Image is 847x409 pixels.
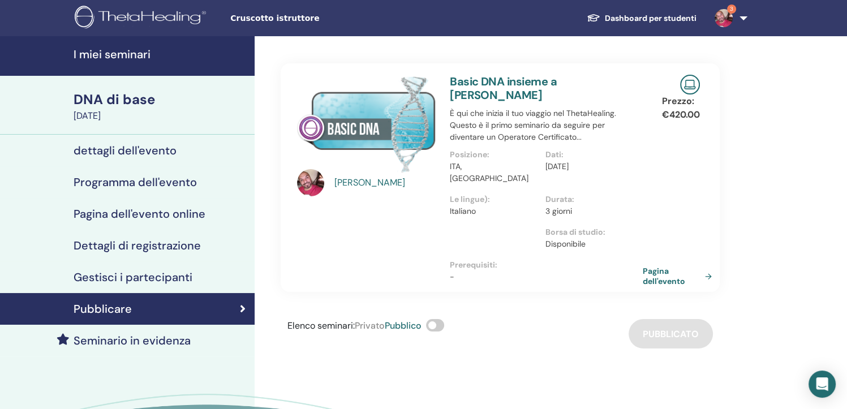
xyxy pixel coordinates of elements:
h4: Pubblicare [74,302,132,316]
p: Disponibile [545,238,634,250]
img: logo.png [75,6,210,31]
h4: Dettagli di registrazione [74,239,201,252]
a: Dashboard per studenti [578,8,706,29]
img: graduation-cap-white.svg [587,13,600,23]
h4: dettagli dell'evento [74,144,177,157]
p: È qui che inizia il tuo viaggio nel ThetaHealing. Questo è il primo seminario da seguire per dive... [450,107,641,143]
span: Pubblico [385,320,422,331]
p: 3 giorni [545,205,634,217]
p: Prerequisiti : [450,259,641,271]
font: Dashboard per studenti [605,13,696,23]
p: - [450,271,641,283]
a: Basic DNA insieme a [PERSON_NAME] [450,74,557,102]
h4: Pagina dell'evento online [74,207,205,221]
p: [DATE] [545,161,634,173]
span: 3 [727,5,736,14]
h4: Gestisci i partecipanti [74,270,192,284]
p: ITA, [GEOGRAPHIC_DATA] [450,161,539,184]
span: Elenco seminari : [287,320,355,331]
img: Basic DNA [297,75,436,173]
span: Cruscotto istruttore [230,12,400,24]
div: Apri Intercom Messenger [809,371,836,398]
p: Italiano [450,205,539,217]
p: Posizione : [450,149,539,161]
img: Live Online Seminar [680,75,700,94]
a: Pagina dell'evento [643,266,716,286]
a: DNA di base[DATE] [67,90,255,123]
h4: Programma dell'evento [74,175,197,189]
p: Le lingue) : [450,193,539,205]
p: Borsa di studio : [545,226,634,238]
h4: Seminario in evidenza [74,334,191,347]
span: Privato [355,320,385,331]
img: default.jpg [297,169,324,196]
p: Prezzo: €420.00 [662,94,700,122]
img: default.jpg [715,9,733,27]
div: [DATE] [74,109,248,123]
p: Dati: [545,149,634,161]
div: DNA di base [74,90,248,109]
a: [PERSON_NAME] [334,176,439,190]
p: Durata : [545,193,634,205]
h4: I miei seminari [74,48,248,61]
